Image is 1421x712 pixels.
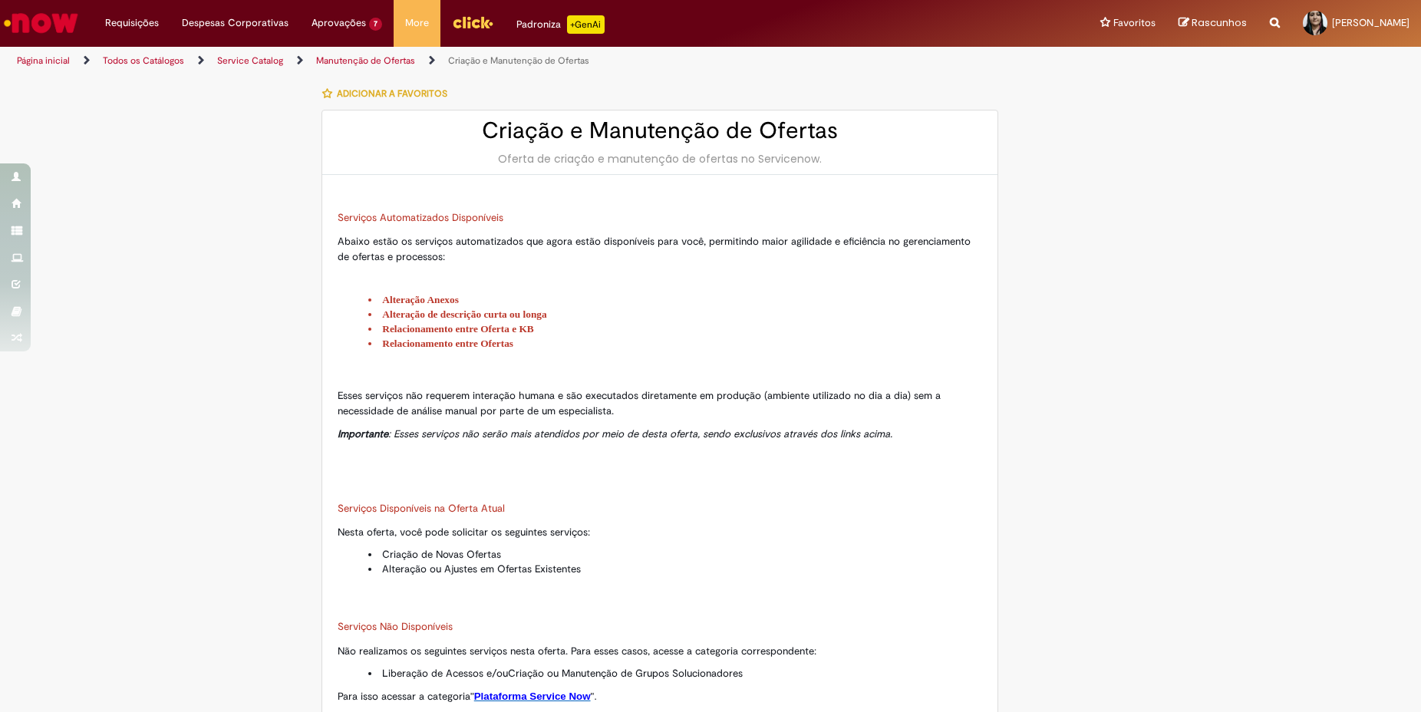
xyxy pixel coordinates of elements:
span: Serviços Não Disponíveis [338,620,453,633]
span: Requisições [105,15,159,31]
a: Todos os Catálogos [103,54,184,67]
span: Aprovações [312,15,366,31]
span: Nesta oferta, você pode solicitar os seguintes serviços: [338,526,590,539]
a: Criação e Manutenção de Ofertas [448,54,589,67]
li: Liberação de Acessos e/ou [368,666,982,681]
a: Relacionamento entre Oferta e KB [382,323,533,335]
span: Esses serviços não requerem interação humana e são executados diretamente em produção (ambiente u... [338,389,941,417]
img: ServiceNow [2,8,81,38]
a: Service Catalog [217,54,283,67]
li: Alteração ou Ajustes em Ofertas Existentes [368,562,982,576]
span: " ". [470,691,597,702]
ul: Trilhas de página [12,47,936,75]
span: Favoritos [1113,15,1156,31]
a: Página inicial [17,54,70,67]
span: Criação ou Manutenção de Grupos Solucionadores [508,667,743,680]
span: Para isso acessar a categoria [338,690,597,703]
span: Despesas Corporativas [182,15,288,31]
span: Serviços Disponíveis na Oferta Atual [338,502,505,515]
em: : Esses serviços não serão mais atendidos por meio de desta oferta, sendo exclusivos através dos ... [338,427,892,440]
strong: Importante [338,427,388,440]
span: Abaixo estão os serviços automatizados que agora estão disponíveis para você, permitindo maior ag... [338,235,971,263]
span: [PERSON_NAME] [1332,16,1409,29]
a: Relacionamento entre Ofertas [382,338,513,349]
span: Serviços Automatizados Disponíveis [338,211,503,224]
div: Oferta de criação e manutenção de ofertas no Servicenow. [338,151,982,166]
button: Adicionar a Favoritos [321,77,456,110]
a: Alteração Anexos [382,294,459,305]
img: click_logo_yellow_360x200.png [452,11,493,34]
a: Alteração de descrição curta ou longa [382,308,546,320]
span: Não realizamos os seguintes serviços nesta oferta. Para esses casos, acesse a categoria correspon... [338,644,816,658]
span: More [405,15,429,31]
a: Rascunhos [1179,16,1247,31]
a: Manutenção de Ofertas [316,54,415,67]
span: Rascunhos [1192,15,1247,30]
span: Adicionar a Favoritos [337,87,447,100]
a: Plataforma Service Now [474,691,591,702]
li: Criação de Novas Ofertas [368,547,982,562]
div: Padroniza [516,15,605,34]
p: +GenAi [567,15,605,34]
h2: Criação e Manutenção de Ofertas [338,118,982,143]
span: 7 [369,18,382,31]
